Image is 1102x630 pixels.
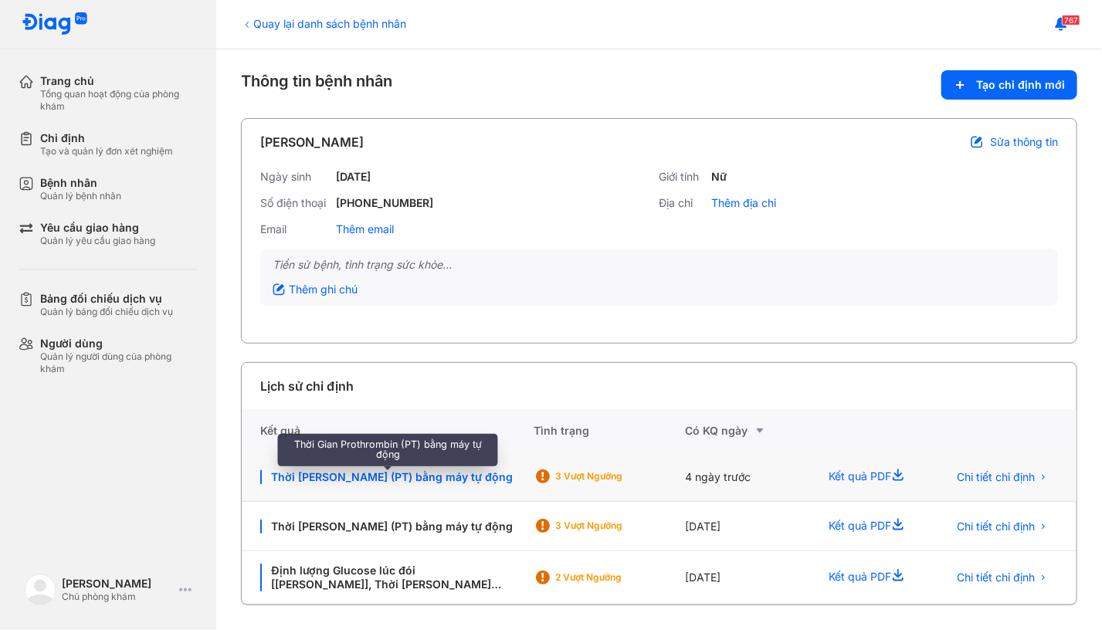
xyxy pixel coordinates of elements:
div: Chủ phòng khám [62,591,173,603]
div: [DATE] [685,502,810,551]
div: Thời [PERSON_NAME] (PT) bằng máy tự động [260,470,515,484]
div: [PERSON_NAME] [260,133,364,151]
div: Kết quả PDF [810,502,929,551]
div: Ngày sinh [260,170,330,184]
div: Định lượng Glucose lúc đói [[PERSON_NAME]], Thời [PERSON_NAME] (PT) bằng máy tự động [260,564,515,591]
div: Tiền sử bệnh, tình trạng sức khỏe... [273,258,1046,272]
div: Trang chủ [40,74,198,88]
button: Chi tiết chỉ định [948,466,1057,489]
div: [DATE] [336,170,371,184]
div: Thêm email [336,222,394,236]
div: Người dùng [40,337,198,351]
div: Chỉ định [40,131,173,145]
span: Chi tiết chỉ định [958,470,1036,484]
div: 4 ngày trước [685,452,810,502]
div: Kết quả PDF [810,452,929,502]
div: Có KQ ngày [685,422,810,440]
span: Sửa thông tin [990,135,1058,149]
div: [DATE] [685,551,810,605]
div: Thêm địa chỉ [712,196,777,210]
div: [PERSON_NAME] [62,577,173,591]
div: Quản lý người dùng của phòng khám [40,351,198,375]
span: Chi tiết chỉ định [958,520,1036,533]
div: Thông tin bệnh nhân [241,70,1077,100]
div: Quản lý yêu cầu giao hàng [40,235,155,247]
div: 2 Vượt ngưỡng [555,571,679,584]
div: Quản lý bảng đối chiếu dịch vụ [40,306,173,318]
div: Kết quả PDF [810,551,929,605]
span: Chi tiết chỉ định [958,571,1036,584]
div: Yêu cầu giao hàng [40,221,155,235]
div: Thêm ghi chú [273,283,358,296]
button: Chi tiết chỉ định [948,566,1057,589]
span: Tạo chỉ định mới [976,78,1065,92]
div: Kết quả [242,409,534,452]
span: 767 [1062,15,1080,25]
div: Email [260,222,330,236]
div: Thời [PERSON_NAME] (PT) bằng máy tự động [260,520,515,533]
div: Bệnh nhân [40,176,121,190]
div: Lịch sử chỉ định [260,377,354,395]
img: logo [22,12,88,36]
div: Địa chỉ [660,196,706,210]
div: Bảng đối chiếu dịch vụ [40,292,173,306]
div: Quay lại danh sách bệnh nhân [241,15,406,32]
button: Chi tiết chỉ định [948,515,1057,538]
div: Tình trạng [534,409,685,452]
div: 3 Vượt ngưỡng [555,520,679,532]
div: Giới tính [660,170,706,184]
div: Quản lý bệnh nhân [40,190,121,202]
div: Tổng quan hoạt động của phòng khám [40,88,198,113]
div: Nữ [712,170,727,184]
div: [PHONE_NUMBER] [336,196,433,210]
img: logo [25,574,56,605]
div: Tạo và quản lý đơn xét nghiệm [40,145,173,157]
button: Tạo chỉ định mới [941,70,1077,100]
div: Số điện thoại [260,196,330,210]
div: 3 Vượt ngưỡng [555,470,679,483]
